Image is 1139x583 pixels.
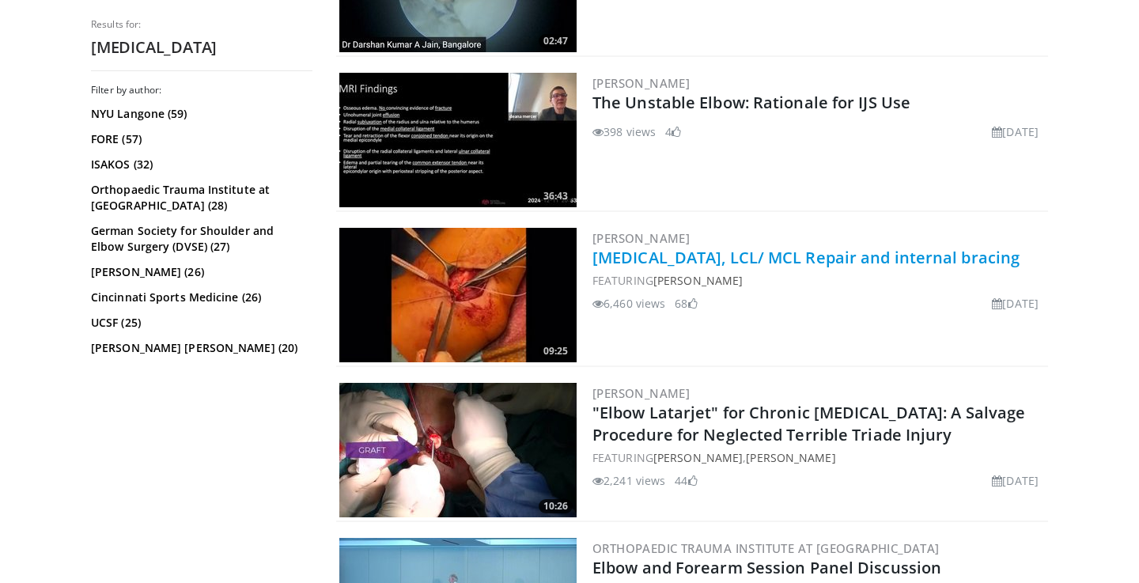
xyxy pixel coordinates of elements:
a: "Elbow Latarjet" for Chronic [MEDICAL_DATA]: A Salvage Procedure for Neglected Terrible Triade In... [592,402,1025,445]
a: FORE (57) [91,131,308,147]
li: [DATE] [992,123,1039,140]
a: UCSF (25) [91,315,308,331]
a: [PERSON_NAME] [592,385,690,401]
span: 02:47 [539,34,573,48]
a: Cincinnati Sports Medicine (26) [91,290,308,305]
a: 36:43 [339,73,577,207]
img: d65db90a-120c-4cca-8e90-6a689972cbf4.300x170_q85_crop-smart_upscale.jpg [339,228,577,362]
a: [PERSON_NAME] [653,273,743,288]
a: [PERSON_NAME] [592,75,690,91]
div: FEATURING [592,272,1045,289]
a: NYU Langone (59) [91,106,308,122]
li: 68 [675,295,697,312]
li: [DATE] [992,472,1039,489]
img: 1434b9bf-dc2f-4d07-b273-b6c962623f37.300x170_q85_crop-smart_upscale.jpg [339,73,577,207]
a: Orthopaedic Trauma Institute at [GEOGRAPHIC_DATA] [592,540,940,556]
li: 44 [675,472,697,489]
li: [DATE] [992,295,1039,312]
p: Results for: [91,18,312,31]
a: ISAKOS (32) [91,157,308,172]
img: f0271885-6ef3-415e-80b2-d8c8fc017db6.300x170_q85_crop-smart_upscale.jpg [339,383,577,517]
span: 09:25 [539,344,573,358]
h3: Filter by author: [91,84,312,97]
div: FEATURING , [592,449,1045,466]
li: 2,241 views [592,472,665,489]
a: Orthopaedic Trauma Institute at [GEOGRAPHIC_DATA] (28) [91,182,308,214]
a: [MEDICAL_DATA], LCL/ MCL Repair and internal bracing [592,247,1020,268]
li: 6,460 views [592,295,665,312]
a: 10:26 [339,383,577,517]
a: [PERSON_NAME] (26) [91,264,308,280]
a: German Society for Shoulder and Elbow Surgery (DVSE) (27) [91,223,308,255]
a: The Unstable Elbow: Rationale for IJS Use [592,92,910,113]
a: [PERSON_NAME] [PERSON_NAME] (20) [91,340,308,356]
h2: [MEDICAL_DATA] [91,37,312,58]
a: [PERSON_NAME] [592,230,690,246]
span: 36:43 [539,189,573,203]
li: 398 views [592,123,656,140]
a: 09:25 [339,228,577,362]
span: 10:26 [539,499,573,513]
a: [PERSON_NAME] [653,450,743,465]
a: Elbow and Forearm Session Panel Discussion [592,557,941,578]
li: 4 [665,123,681,140]
a: [PERSON_NAME] [746,450,835,465]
